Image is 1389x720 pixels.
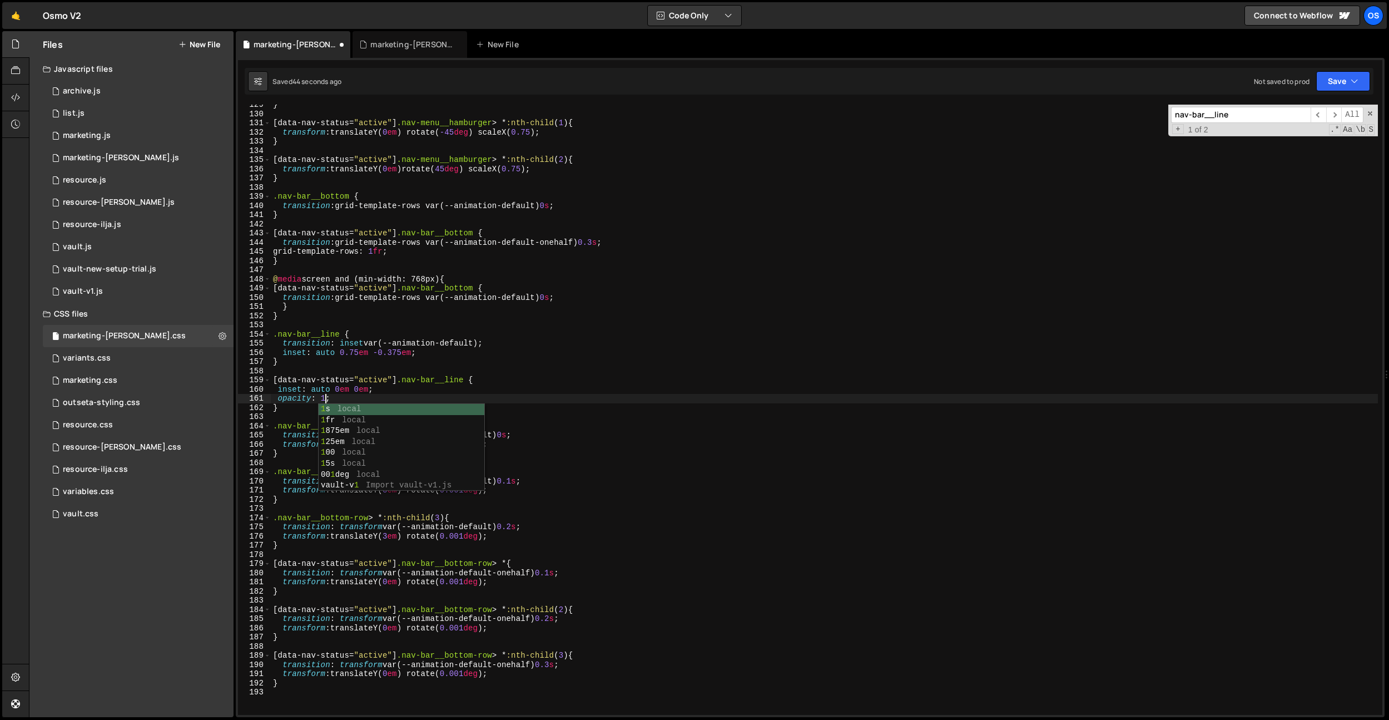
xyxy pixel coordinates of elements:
[1316,71,1370,91] button: Save
[238,247,271,257] div: 145
[272,77,341,86] div: Saved
[29,303,234,325] div: CSS files
[238,559,271,569] div: 179
[29,58,234,80] div: Javascript files
[1363,6,1383,26] a: Os
[238,165,271,174] div: 136
[238,477,271,486] div: 170
[63,442,181,452] div: resource-[PERSON_NAME].css
[238,192,271,201] div: 139
[1341,107,1363,123] span: Alt-Enter
[43,458,234,481] div: 16596/46198.css
[43,9,81,22] div: Osmo V2
[238,522,271,532] div: 175
[238,146,271,156] div: 134
[63,242,92,252] div: vault.js
[43,325,234,347] div: 16596/46284.css
[63,353,111,363] div: variants.css
[238,119,271,128] div: 131
[238,376,271,385] div: 159
[63,487,114,497] div: variables.css
[238,201,271,211] div: 140
[238,284,271,293] div: 149
[43,169,234,191] div: 16596/46183.js
[238,486,271,495] div: 171
[238,220,271,229] div: 142
[63,264,156,274] div: vault-new-setup-trial.js
[1367,124,1375,135] span: Search In Selection
[1311,107,1326,123] span: ​
[238,174,271,183] div: 137
[254,39,337,50] div: marketing-[PERSON_NAME].css
[238,275,271,284] div: 148
[238,550,271,560] div: 178
[238,495,271,505] div: 172
[238,651,271,660] div: 189
[63,153,179,163] div: marketing-[PERSON_NAME].js
[648,6,741,26] button: Code Only
[43,258,234,280] div: 16596/45152.js
[238,596,271,605] div: 183
[238,265,271,275] div: 147
[238,688,271,697] div: 193
[238,357,271,367] div: 157
[238,229,271,238] div: 143
[238,614,271,624] div: 185
[238,100,271,110] div: 129
[2,2,29,29] a: 🤙
[238,293,271,303] div: 150
[43,436,234,458] div: 16596/46196.css
[292,77,341,86] div: 44 seconds ago
[238,403,271,413] div: 162
[238,339,271,348] div: 155
[238,669,271,679] div: 191
[238,422,271,431] div: 164
[238,578,271,587] div: 181
[238,394,271,403] div: 161
[238,412,271,422] div: 163
[238,238,271,248] div: 144
[1326,107,1342,123] span: ​
[43,392,234,414] div: 16596/45156.css
[476,39,523,50] div: New File
[63,131,111,141] div: marketing.js
[238,257,271,266] div: 146
[63,220,121,230] div: resource-ilja.js
[238,155,271,165] div: 135
[1172,124,1184,135] span: Toggle Replace mode
[238,440,271,450] div: 166
[238,137,271,146] div: 133
[1329,124,1341,135] span: RegExp Search
[238,587,271,596] div: 182
[238,642,271,652] div: 188
[63,509,98,519] div: vault.css
[370,39,454,50] div: marketing-[PERSON_NAME].js
[43,191,234,214] div: 16596/46194.js
[238,624,271,633] div: 186
[238,312,271,321] div: 152
[43,80,234,102] div: 16596/46210.js
[238,569,271,578] div: 180
[238,128,271,137] div: 132
[238,210,271,220] div: 141
[63,175,106,185] div: resource.js
[238,532,271,541] div: 176
[43,147,234,169] div: 16596/45424.js
[1184,125,1213,135] span: 1 of 2
[63,465,128,475] div: resource-ilja.css
[1244,6,1360,26] a: Connect to Webflow
[238,467,271,477] div: 169
[1171,107,1311,123] input: Search for
[238,541,271,550] div: 177
[43,236,234,258] div: 16596/45133.js
[43,38,63,51] h2: Files
[238,348,271,358] div: 156
[1355,124,1366,135] span: Whole Word Search
[238,330,271,339] div: 154
[238,110,271,119] div: 130
[238,660,271,670] div: 190
[238,367,271,376] div: 158
[238,504,271,514] div: 173
[63,331,186,341] div: marketing-[PERSON_NAME].css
